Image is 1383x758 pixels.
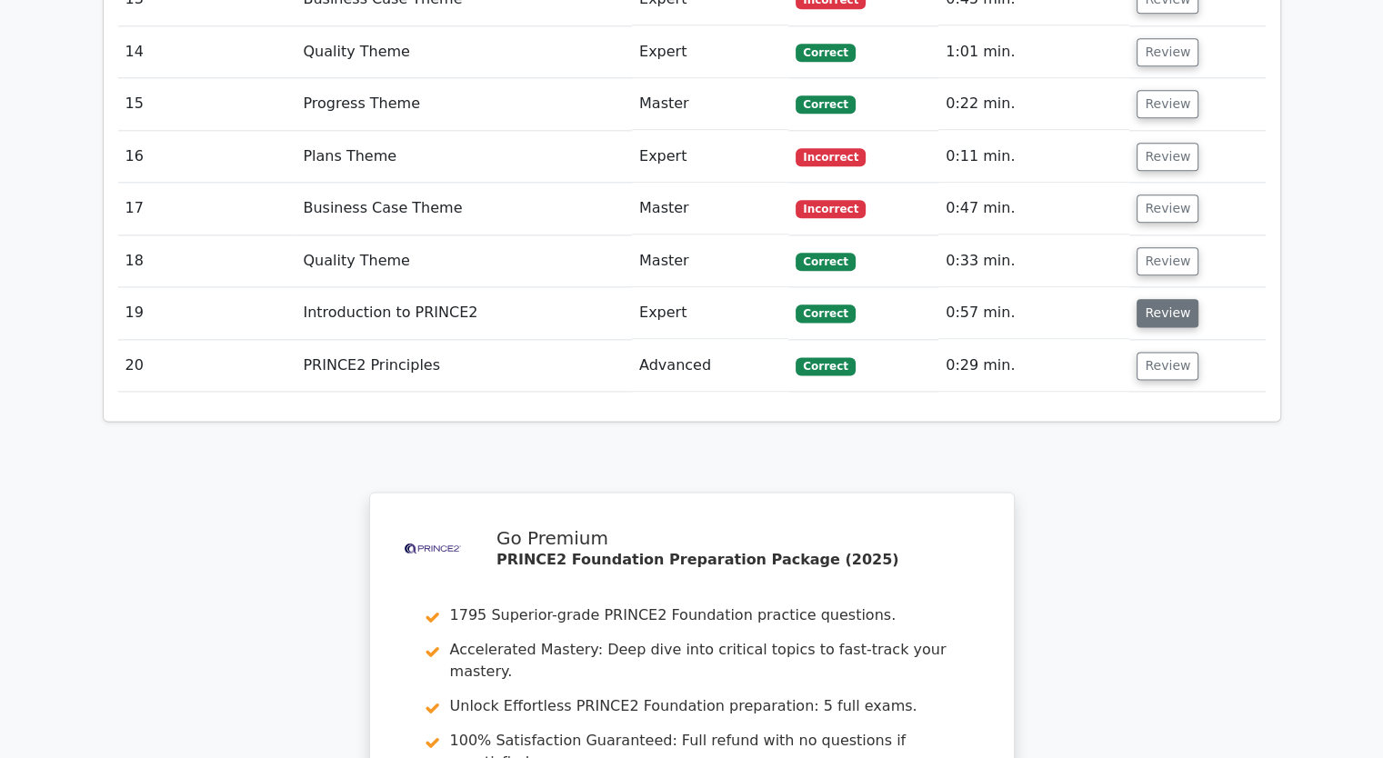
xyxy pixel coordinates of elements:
button: Review [1137,299,1198,327]
td: 20 [118,340,296,392]
td: 0:29 min. [938,340,1129,392]
td: 16 [118,131,296,183]
span: Correct [796,357,855,375]
td: 0:22 min. [938,78,1129,130]
td: 18 [118,235,296,287]
td: 0:33 min. [938,235,1129,287]
span: Correct [796,253,855,271]
button: Review [1137,352,1198,380]
td: Expert [632,287,788,339]
td: Advanced [632,340,788,392]
td: Master [632,183,788,234]
td: Expert [632,131,788,183]
td: Master [632,78,788,130]
td: Master [632,235,788,287]
span: Incorrect [796,200,866,218]
td: 0:57 min. [938,287,1129,339]
td: Progress Theme [296,78,632,130]
button: Review [1137,38,1198,66]
td: Introduction to PRINCE2 [296,287,632,339]
td: 0:11 min. [938,131,1129,183]
td: 14 [118,26,296,78]
span: Incorrect [796,148,866,166]
td: 19 [118,287,296,339]
td: Quality Theme [296,235,632,287]
button: Review [1137,247,1198,275]
button: Review [1137,90,1198,118]
td: Quality Theme [296,26,632,78]
td: Expert [632,26,788,78]
span: Correct [796,304,855,323]
td: 0:47 min. [938,183,1129,234]
td: 1:01 min. [938,26,1129,78]
td: 17 [118,183,296,234]
span: Correct [796,44,855,62]
td: PRINCE2 Principles [296,340,632,392]
button: Review [1137,143,1198,171]
td: 15 [118,78,296,130]
td: Plans Theme [296,131,632,183]
span: Correct [796,95,855,114]
td: Business Case Theme [296,183,632,234]
button: Review [1137,194,1198,223]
